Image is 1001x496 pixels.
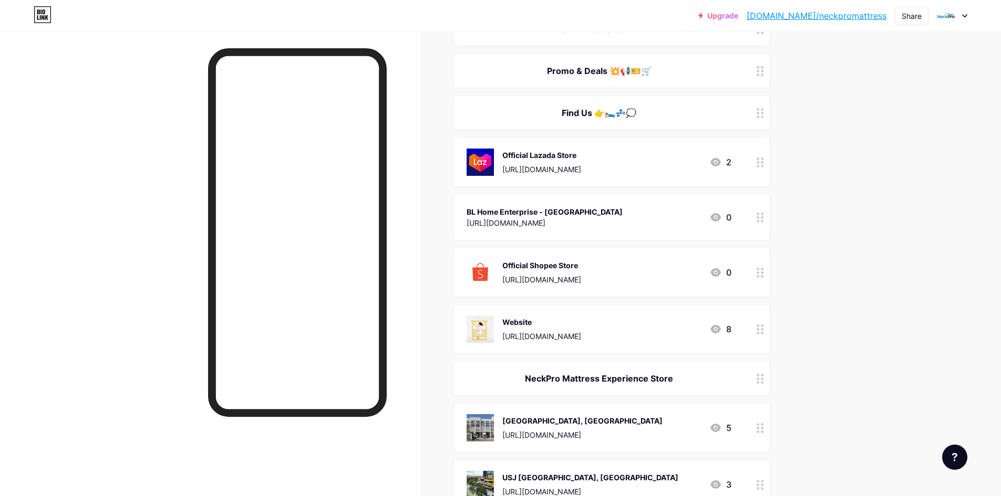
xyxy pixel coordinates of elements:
[467,315,494,343] img: Website
[467,259,494,286] img: Official Shopee Store
[709,211,731,224] div: 0
[467,414,494,441] img: Sungai Buloh, Selangor
[502,164,581,175] div: [URL][DOMAIN_NAME]
[467,206,623,217] div: BL Home Enterprise - [GEOGRAPHIC_DATA]
[502,260,581,271] div: Official Shopee Store
[502,472,678,483] div: USJ [GEOGRAPHIC_DATA], [GEOGRAPHIC_DATA]
[502,429,663,440] div: [URL][DOMAIN_NAME]
[502,331,581,342] div: [URL][DOMAIN_NAME]
[936,6,956,26] img: Carest Bedding Sdn Bhd
[467,217,623,228] div: [URL][DOMAIN_NAME]
[467,65,731,77] div: Promo & Deals 💥📢🎫🛒
[467,372,731,385] div: NeckPro Mattress Experience Store
[709,323,731,335] div: 8
[698,12,738,20] a: Upgrade
[502,316,581,328] div: Website
[709,156,731,168] div: 2
[902,10,922,22] div: Share
[709,478,731,491] div: 3
[502,150,581,161] div: Official Lazada Store
[502,415,663,426] div: [GEOGRAPHIC_DATA], [GEOGRAPHIC_DATA]
[747,9,886,22] a: [DOMAIN_NAME]/neckpromattress
[502,274,581,285] div: [URL][DOMAIN_NAME]
[709,421,731,434] div: 5
[467,149,494,176] img: Official Lazada Store
[709,266,731,279] div: 0
[467,107,731,119] div: Find Us 👉🛌🏻💤💭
